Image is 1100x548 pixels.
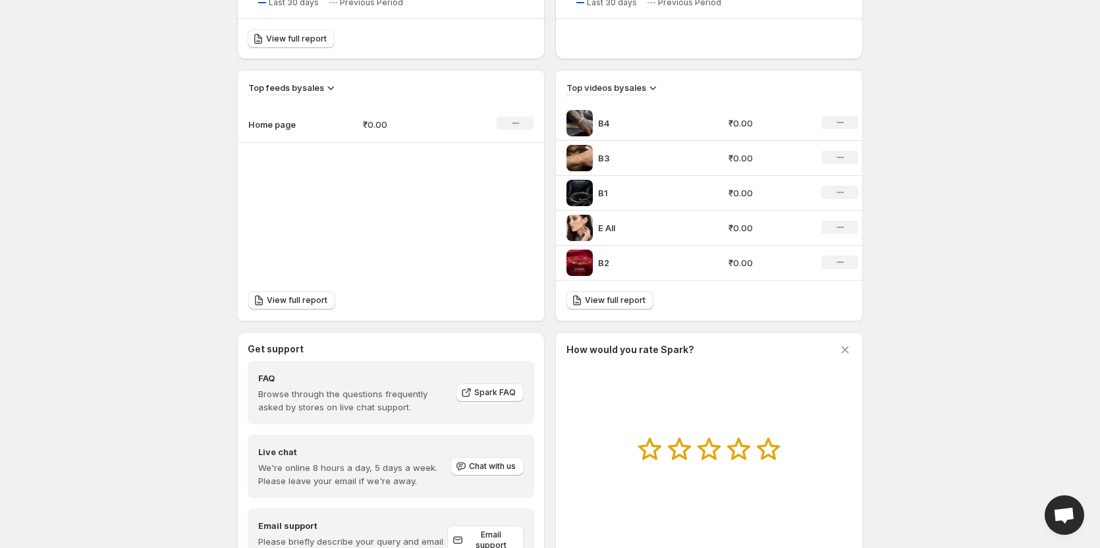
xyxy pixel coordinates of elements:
p: ₹0.00 [729,117,806,130]
p: ₹0.00 [729,151,806,165]
span: Spark FAQ [474,387,516,398]
p: ₹0.00 [729,186,806,200]
span: View full report [267,295,327,306]
a: View full report [248,30,335,48]
h3: Top feeds by sales [248,81,324,94]
h4: Live chat [258,445,449,458]
a: Open chat [1045,495,1084,535]
p: B4 [598,117,697,130]
img: B2 [566,250,593,276]
p: B1 [598,186,697,200]
img: B3 [566,145,593,171]
img: B4 [566,110,593,136]
p: B2 [598,256,697,269]
span: View full report [266,34,327,44]
a: Spark FAQ [456,383,524,402]
h4: FAQ [258,371,447,385]
h4: Email support [258,519,447,532]
h3: Top videos by sales [566,81,646,94]
p: ₹0.00 [729,221,806,234]
h3: Get support [248,342,304,356]
p: Browse through the questions frequently asked by stores on live chat support. [258,387,447,414]
button: Chat with us [451,457,524,476]
p: ₹0.00 [729,256,806,269]
img: E All [566,215,593,241]
span: Chat with us [469,461,516,472]
p: ₹0.00 [363,118,456,131]
span: View full report [585,295,646,306]
h3: How would you rate Spark? [566,343,694,356]
a: View full report [248,291,335,310]
img: B1 [566,180,593,206]
p: E All [598,221,697,234]
a: View full report [566,291,653,310]
p: B3 [598,151,697,165]
p: Home page [248,118,314,131]
p: We're online 8 hours a day, 5 days a week. Please leave your email if we're away. [258,461,449,487]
